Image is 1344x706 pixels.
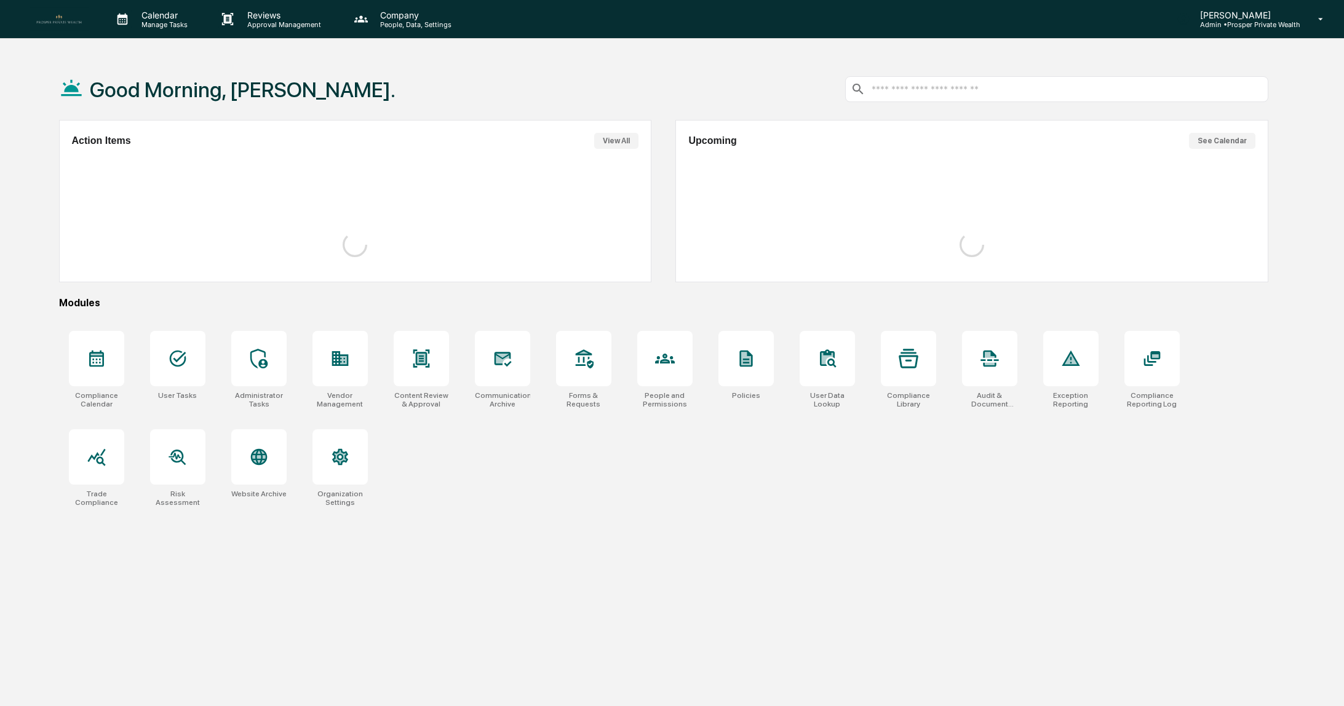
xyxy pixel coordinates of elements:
[312,490,368,507] div: Organization Settings
[30,7,89,31] img: logo
[881,391,936,408] div: Compliance Library
[370,10,458,20] p: Company
[132,20,194,29] p: Manage Tasks
[312,391,368,408] div: Vendor Management
[475,391,530,408] div: Communications Archive
[1124,391,1180,408] div: Compliance Reporting Log
[158,391,197,400] div: User Tasks
[370,20,458,29] p: People, Data, Settings
[556,391,611,408] div: Forms & Requests
[231,391,287,408] div: Administrator Tasks
[1189,133,1255,149] button: See Calendar
[637,391,693,408] div: People and Permissions
[1043,391,1099,408] div: Exception Reporting
[732,391,760,400] div: Policies
[69,391,124,408] div: Compliance Calendar
[72,135,131,146] h2: Action Items
[90,77,396,102] h1: Good Morning, [PERSON_NAME].
[394,391,449,408] div: Content Review & Approval
[688,135,736,146] h2: Upcoming
[594,133,638,149] button: View All
[1190,20,1300,29] p: Admin • Prosper Private Wealth
[132,10,194,20] p: Calendar
[237,20,327,29] p: Approval Management
[231,490,287,498] div: Website Archive
[800,391,855,408] div: User Data Lookup
[59,297,1269,309] div: Modules
[69,490,124,507] div: Trade Compliance
[150,490,205,507] div: Risk Assessment
[1190,10,1300,20] p: [PERSON_NAME]
[237,10,327,20] p: Reviews
[962,391,1017,408] div: Audit & Document Logs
